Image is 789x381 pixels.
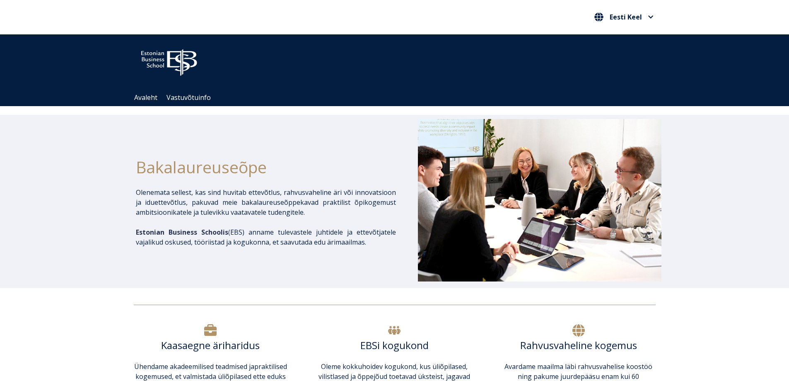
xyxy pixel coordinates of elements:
a: Vastuvõtuinfo [166,93,211,102]
h1: Bakalaureuseõpe [136,155,396,179]
span: ( [136,228,230,237]
div: Navigation Menu [130,89,668,106]
p: Olenemata sellest, kas sind huvitab ettevõtlus, rahvusvaheline äri või innovatsioon ja iduettevõt... [136,187,396,217]
button: Eesti Keel [592,10,656,24]
h6: Rahvusvaheline kogemus [502,339,655,352]
h6: EBSi kogukond [318,339,471,352]
span: Eesti Keel [610,14,642,20]
a: Avaleht [134,93,157,102]
nav: Vali oma keel [592,10,656,24]
img: ebs_logo2016_white [134,43,204,78]
img: Bakalaureusetudengid [418,119,661,282]
h6: Kaasaegne äriharidus [134,339,287,352]
span: Estonian Business Schoolis [136,228,228,237]
span: Ühendame akadeemilised teadmised ja [134,362,254,371]
p: EBS) anname tulevastele juhtidele ja ettevõtjatele vajalikud oskused, tööriistad ja kogukonna, et... [136,227,396,247]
